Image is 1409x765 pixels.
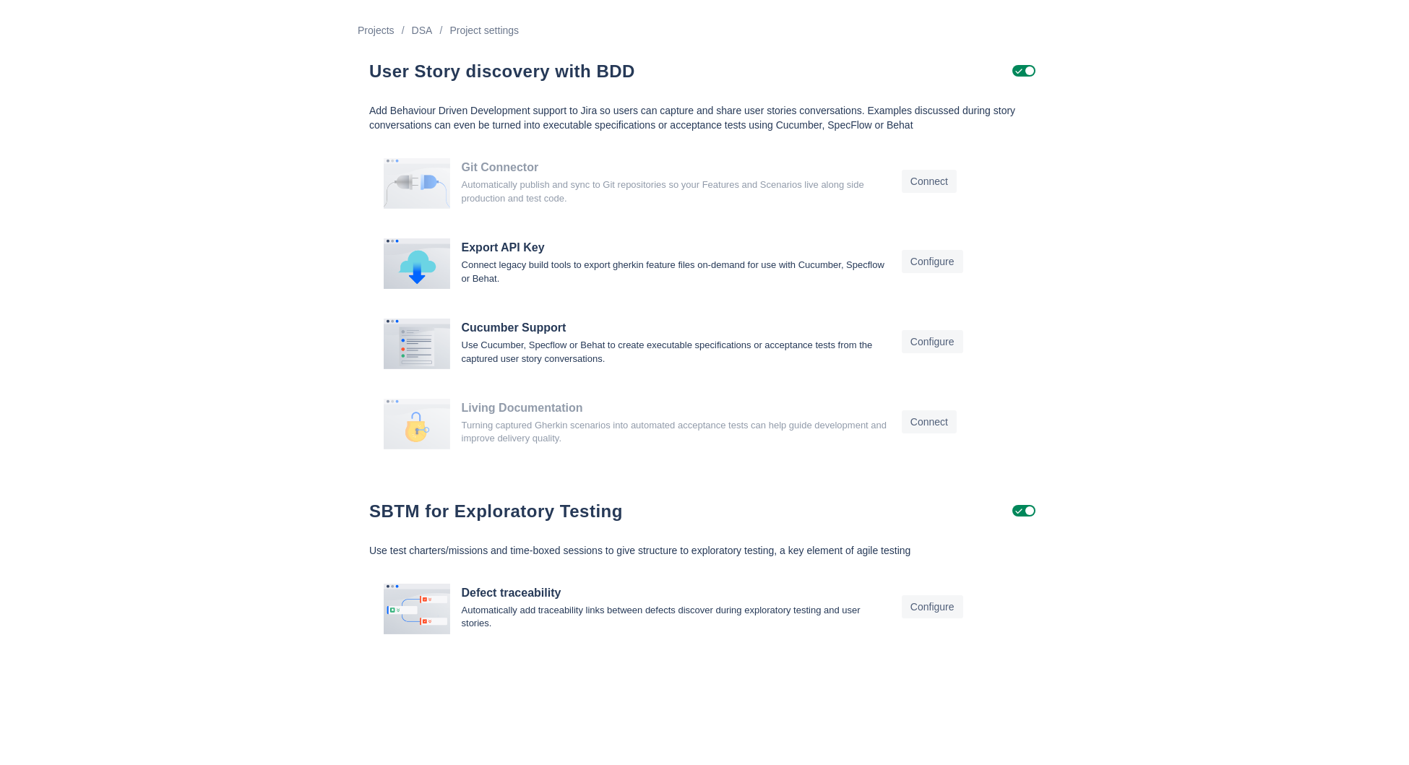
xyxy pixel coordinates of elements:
p: Use test charters/missions and time-boxed sessions to give structure to exploratory testing, a ke... [369,544,1040,558]
div: / [395,22,412,39]
h3: Living Documentation [462,399,890,417]
p: Use Cucumber, Specflow or Behat to create executable specifications or acceptance tests from the ... [462,339,890,366]
a: Projects [358,22,395,39]
img: frLO3nNNOywAAAABJRU5ErkJggg== [384,158,450,209]
h1: SBTM for Exploratory Testing [369,501,926,522]
a: Project settings [449,22,519,39]
button: Configure [902,330,963,353]
button: Connect [902,170,957,193]
p: Automatically publish and sync to Git repositories so your Features and Scenarios live along side... [462,178,890,205]
p: Add Behaviour Driven Development support to Jira so users can capture and share user stories conv... [369,104,1040,133]
button: Configure [902,595,963,618]
span: Uncheck [1013,65,1025,77]
span: Connect [910,170,948,193]
p: Turning captured Gherkin scenarios into automated acceptance tests can help guide development and... [462,419,890,446]
span: Configure [910,250,955,273]
img: PwwcOHj34BvnjR0StUHUAAAAAASUVORK5CYII= [384,584,450,634]
span: Configure [910,330,955,353]
button: Connect [902,410,957,433]
span: Configure [910,595,955,618]
a: DSA [412,22,433,39]
img: e52e3d1eb0d6909af0b0184d9594f73b.png [384,399,450,449]
span: Connect [910,410,948,433]
span: Uncheck [1013,505,1025,517]
h3: Cucumber Support [462,319,890,337]
button: Configure [902,250,963,273]
p: Connect legacy build tools to export gherkin feature files on-demand for use with Cucumber, Specf... [462,259,890,285]
img: vhH2hqtHqhtfwMUtl0c5csJQQAAAABJRU5ErkJggg== [384,319,450,369]
h3: Export API Key [462,238,890,256]
p: Automatically add traceability links between defects discover during exploratory testing and user... [462,604,890,631]
img: 2y333a7zPOGPUgP98Dt6g889MBDDz38N21tVM8cWutFAAAAAElFTkSuQmCC [384,238,450,289]
h3: Git Connector [462,158,890,176]
h1: User Story discovery with BDD [369,61,926,82]
div: / [432,22,449,39]
h3: Defect traceability [462,584,890,602]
